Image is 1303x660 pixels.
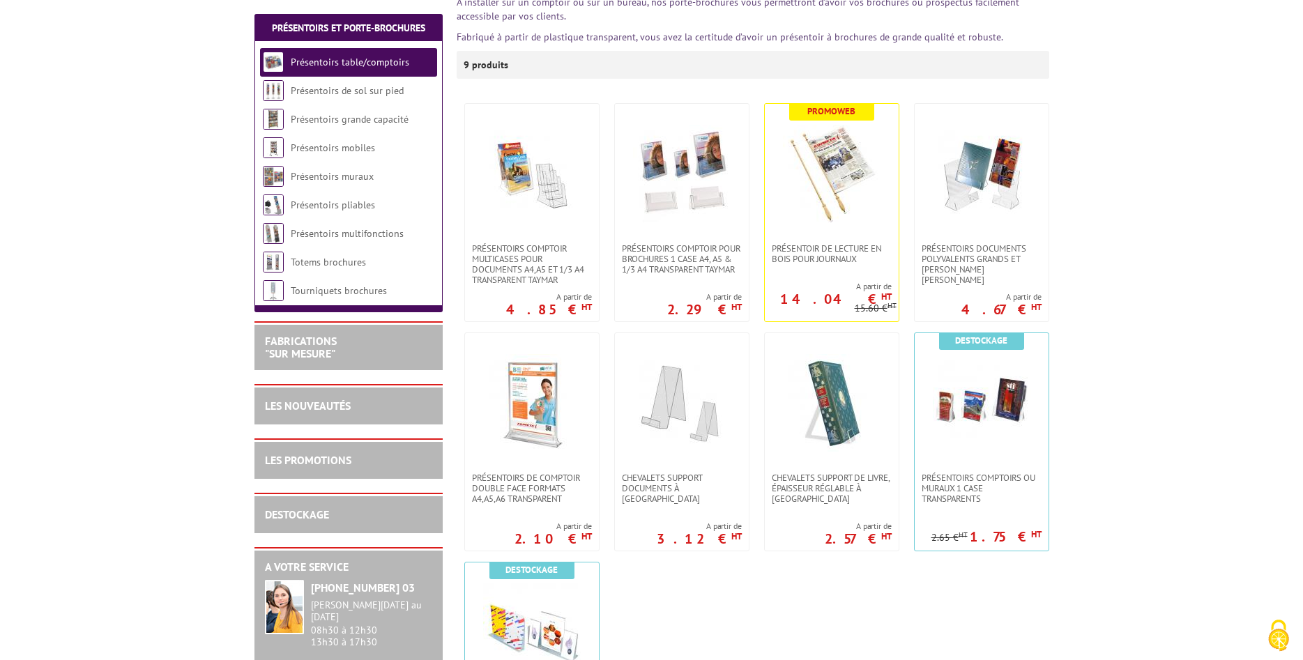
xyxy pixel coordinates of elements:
sup: HT [731,301,742,313]
span: A partir de [667,291,742,302]
div: [PERSON_NAME][DATE] au [DATE] [311,599,432,623]
a: PRÉSENTOIRS DE COMPTOIR DOUBLE FACE FORMATS A4,A5,A6 TRANSPARENT [465,473,599,504]
p: 4.67 € [961,305,1042,314]
img: Tourniquets brochures [263,280,284,301]
a: Tourniquets brochures [291,284,387,297]
sup: HT [959,530,968,539]
p: 2.29 € [667,305,742,314]
img: Présentoirs comptoirs ou muraux 1 case Transparents [933,354,1030,452]
img: PRÉSENTOIRS COMPTOIR POUR BROCHURES 1 CASE A4, A5 & 1/3 A4 TRANSPARENT taymar [633,125,731,222]
span: CHEVALETS SUPPORT DOCUMENTS À [GEOGRAPHIC_DATA] [622,473,742,504]
a: Présentoirs pliables [291,199,375,211]
span: Présentoirs Documents Polyvalents Grands et [PERSON_NAME] [PERSON_NAME] [922,243,1042,285]
span: A partir de [506,291,592,302]
span: A partir de [825,521,892,532]
img: PRÉSENTOIRS DE COMPTOIR DOUBLE FACE FORMATS A4,A5,A6 TRANSPARENT [483,354,581,452]
sup: HT [1031,301,1042,313]
span: A partir de [765,281,892,292]
b: Destockage [505,564,558,576]
img: widget-service.jpg [265,580,304,634]
a: Présentoirs grande capacité [291,113,409,125]
a: Présentoirs comptoir multicases POUR DOCUMENTS A4,A5 ET 1/3 A4 TRANSPARENT TAYMAR [465,243,599,285]
img: Présentoirs muraux [263,166,284,187]
img: Totems brochures [263,252,284,273]
p: 2.10 € [515,535,592,543]
font: Fabriqué à partir de plastique transparent, vous avez la certitude d’avoir un présentoir à brochu... [457,31,1003,43]
a: LES NOUVEAUTÉS [265,399,351,413]
img: Cookies (fenêtre modale) [1261,618,1296,653]
a: Présentoirs multifonctions [291,227,404,240]
img: Présentoirs Documents Polyvalents Grands et Petits Modèles [933,125,1030,222]
span: PRÉSENTOIRS COMPTOIR POUR BROCHURES 1 CASE A4, A5 & 1/3 A4 TRANSPARENT taymar [622,243,742,275]
span: PRÉSENTOIRS DE COMPTOIR DOUBLE FACE FORMATS A4,A5,A6 TRANSPARENT [472,473,592,504]
p: 1.75 € [970,532,1042,541]
button: Cookies (fenêtre modale) [1254,613,1303,660]
strong: [PHONE_NUMBER] 03 [311,581,415,594]
a: Présentoir de lecture en bois pour journaux [765,243,899,264]
img: Présentoirs multifonctions [263,223,284,244]
span: Présentoirs comptoir multicases POUR DOCUMENTS A4,A5 ET 1/3 A4 TRANSPARENT TAYMAR [472,243,592,285]
img: Présentoirs de sol sur pied [263,80,284,101]
a: LES PROMOTIONS [265,453,351,467]
a: Présentoirs comptoirs ou muraux 1 case Transparents [915,473,1049,504]
h2: A votre service [265,561,432,574]
b: Destockage [955,335,1007,346]
span: Présentoirs comptoirs ou muraux 1 case Transparents [922,473,1042,504]
img: CHEVALETS SUPPORT DOCUMENTS À POSER [633,354,731,452]
a: PRÉSENTOIRS COMPTOIR POUR BROCHURES 1 CASE A4, A5 & 1/3 A4 TRANSPARENT taymar [615,243,749,275]
sup: HT [887,300,897,310]
a: Totems brochures [291,256,366,268]
a: Présentoirs muraux [291,170,374,183]
b: Promoweb [807,105,855,117]
p: 15.60 € [855,303,897,314]
sup: HT [881,291,892,302]
span: A partir de [515,521,592,532]
img: Présentoirs comptoir multicases POUR DOCUMENTS A4,A5 ET 1/3 A4 TRANSPARENT TAYMAR [483,125,581,222]
img: Présentoirs grande capacité [263,109,284,130]
a: Présentoirs et Porte-brochures [272,22,425,34]
img: CHEVALETS SUPPORT DE LIVRE, ÉPAISSEUR RÉGLABLE À POSER [783,354,881,452]
a: FABRICATIONS"Sur Mesure" [265,334,337,360]
p: 9 produits [464,51,516,79]
img: Présentoirs table/comptoirs [263,52,284,72]
span: A partir de [961,291,1042,302]
img: Présentoirs mobiles [263,137,284,158]
p: 4.85 € [506,305,592,314]
a: DESTOCKAGE [265,507,329,521]
a: Présentoirs mobiles [291,141,375,154]
a: Présentoirs Documents Polyvalents Grands et [PERSON_NAME] [PERSON_NAME] [915,243,1049,285]
img: Présentoirs pliables [263,194,284,215]
a: Présentoirs table/comptoirs [291,56,409,68]
sup: HT [731,530,742,542]
p: 14.04 € [780,295,892,303]
div: 08h30 à 12h30 13h30 à 17h30 [311,599,432,647]
sup: HT [881,530,892,542]
span: Présentoir de lecture en bois pour journaux [772,243,892,264]
a: CHEVALETS SUPPORT DE LIVRE, ÉPAISSEUR RÉGLABLE À [GEOGRAPHIC_DATA] [765,473,899,504]
img: Présentoir de lecture en bois pour journaux [783,125,881,222]
p: 2.65 € [931,532,968,543]
span: A partir de [657,521,742,532]
sup: HT [581,301,592,313]
p: 2.57 € [825,535,892,543]
span: CHEVALETS SUPPORT DE LIVRE, ÉPAISSEUR RÉGLABLE À [GEOGRAPHIC_DATA] [772,473,892,504]
p: 3.12 € [657,535,742,543]
a: Présentoirs de sol sur pied [291,84,404,97]
sup: HT [1031,528,1042,540]
a: CHEVALETS SUPPORT DOCUMENTS À [GEOGRAPHIC_DATA] [615,473,749,504]
sup: HT [581,530,592,542]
